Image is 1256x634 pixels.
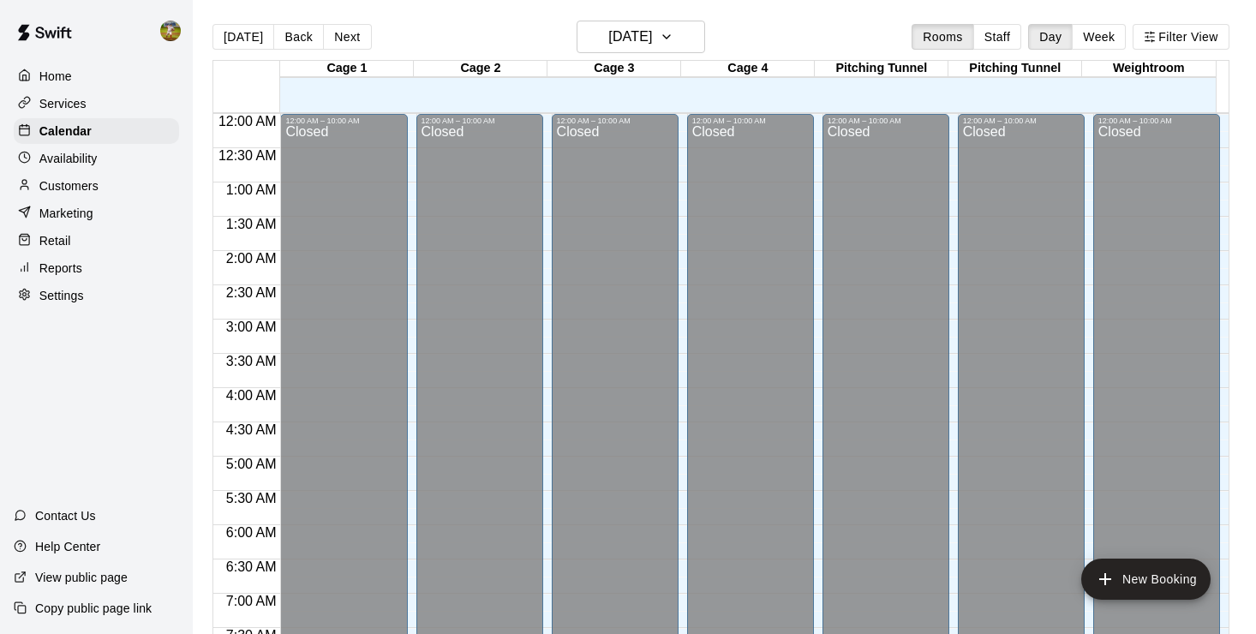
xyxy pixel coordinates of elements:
p: Services [39,95,87,112]
button: Rooms [912,24,973,50]
p: Calendar [39,123,92,140]
span: 6:00 AM [222,525,281,540]
span: 6:30 AM [222,559,281,574]
p: Availability [39,150,98,167]
div: Jhonny Montoya [157,14,193,48]
a: Home [14,63,179,89]
h6: [DATE] [608,25,652,49]
button: [DATE] [212,24,274,50]
p: Copy public page link [35,600,152,617]
p: Home [39,68,72,85]
span: 4:00 AM [222,388,281,403]
p: Help Center [35,538,100,555]
span: 12:00 AM [214,114,281,129]
div: 12:00 AM – 10:00 AM [422,117,538,125]
span: 7:00 AM [222,594,281,608]
div: 12:00 AM – 10:00 AM [285,117,402,125]
a: Retail [14,228,179,254]
a: Customers [14,173,179,199]
div: Pitching Tunnel [815,61,948,77]
span: 2:00 AM [222,251,281,266]
span: 2:30 AM [222,285,281,300]
span: 4:30 AM [222,422,281,437]
img: Jhonny Montoya [160,21,181,41]
div: 12:00 AM – 10:00 AM [692,117,809,125]
p: Reports [39,260,82,277]
div: 12:00 AM – 10:00 AM [1098,117,1215,125]
p: Retail [39,232,71,249]
span: 1:30 AM [222,217,281,231]
a: Reports [14,255,179,281]
span: 1:00 AM [222,182,281,197]
button: add [1081,559,1211,600]
span: 5:30 AM [222,491,281,505]
div: Cage 3 [547,61,681,77]
button: Week [1072,24,1126,50]
div: Weightroom [1082,61,1216,77]
p: Contact Us [35,507,96,524]
div: Pitching Tunnel [948,61,1082,77]
a: Calendar [14,118,179,144]
span: 3:30 AM [222,354,281,368]
p: Settings [39,287,84,304]
span: 12:30 AM [214,148,281,163]
button: Back [273,24,324,50]
button: Staff [973,24,1022,50]
div: Cage 2 [414,61,547,77]
p: View public page [35,569,128,586]
div: 12:00 AM – 10:00 AM [557,117,673,125]
button: Day [1028,24,1073,50]
p: Customers [39,177,99,194]
button: Next [323,24,371,50]
div: 12:00 AM – 10:00 AM [828,117,944,125]
a: Settings [14,283,179,308]
button: Filter View [1133,24,1229,50]
a: Marketing [14,200,179,226]
span: 5:00 AM [222,457,281,471]
div: Cage 1 [280,61,414,77]
button: [DATE] [577,21,705,53]
div: 12:00 AM – 10:00 AM [963,117,1080,125]
a: Availability [14,146,179,171]
a: Services [14,91,179,117]
p: Marketing [39,205,93,222]
div: Cage 4 [681,61,815,77]
span: 3:00 AM [222,320,281,334]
